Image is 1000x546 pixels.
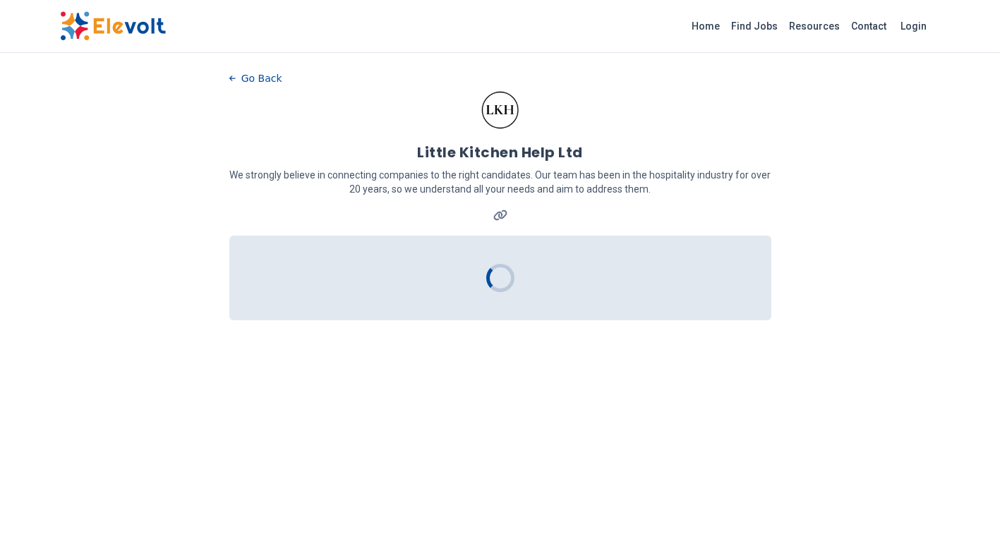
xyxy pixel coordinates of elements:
img: Little Kitchen Help Ltd [479,89,522,131]
a: Home [686,15,725,37]
h1: Little Kitchen Help Ltd [417,142,583,162]
button: Go Back [229,68,282,89]
img: Elevolt [60,11,166,41]
a: Resources [783,15,845,37]
a: Login [892,12,935,40]
a: Find Jobs [725,15,783,37]
a: Contact [845,15,892,37]
iframe: Advertisement [794,68,941,491]
iframe: Advertisement [60,68,207,491]
p: We strongly believe in connecting companies to the right candidates. Our team has been in the hos... [229,168,771,196]
div: Loading... [483,262,517,295]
